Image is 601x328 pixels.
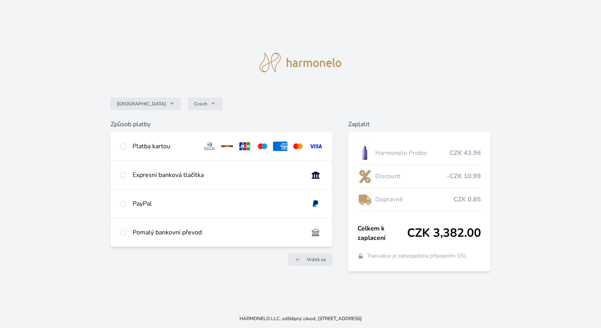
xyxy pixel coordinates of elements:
[375,195,453,204] span: Dopravné
[111,98,181,110] button: [GEOGRAPHIC_DATA]
[238,142,252,151] img: jcb.svg
[358,224,407,243] span: Celkem k zaplacení
[202,142,217,151] img: diners.svg
[358,166,372,186] img: discount-lo.png
[375,171,446,181] span: Discount
[260,53,341,72] img: logo.svg
[117,101,166,107] span: [GEOGRAPHIC_DATA]
[348,120,490,129] h6: Zaplatit
[255,142,270,151] img: maestro.svg
[220,142,234,151] img: discover.svg
[273,142,288,151] img: amex.svg
[375,148,449,158] span: Harmonelo Probio
[454,195,481,204] span: CZK 0.85
[367,252,467,260] span: Transakce je zabezpečena připojením SSL
[133,199,302,208] div: PayPal
[358,143,372,163] img: CLEAN_PROBIO_se_stinem_x-lo.jpg
[133,170,302,180] div: Expresní banková tlačítka
[407,226,481,240] span: CZK 3,382.00
[288,253,332,266] a: Vrátit se
[133,228,302,237] div: Pomalý bankovní převod
[308,170,323,180] img: onlineBanking_CZ.svg
[111,120,332,129] h6: Způsob platby
[188,98,223,110] button: Czech
[308,199,323,208] img: paypal.svg
[133,142,196,151] div: Platba kartou
[308,142,323,151] img: visa.svg
[291,142,305,151] img: mc.svg
[308,228,323,237] img: bankTransfer_IBAN.svg
[447,171,481,181] span: -CZK 10.99
[358,190,372,209] img: delivery-lo.png
[450,148,481,158] span: CZK 43.96
[307,256,326,263] span: Vrátit se
[194,101,207,107] span: Czech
